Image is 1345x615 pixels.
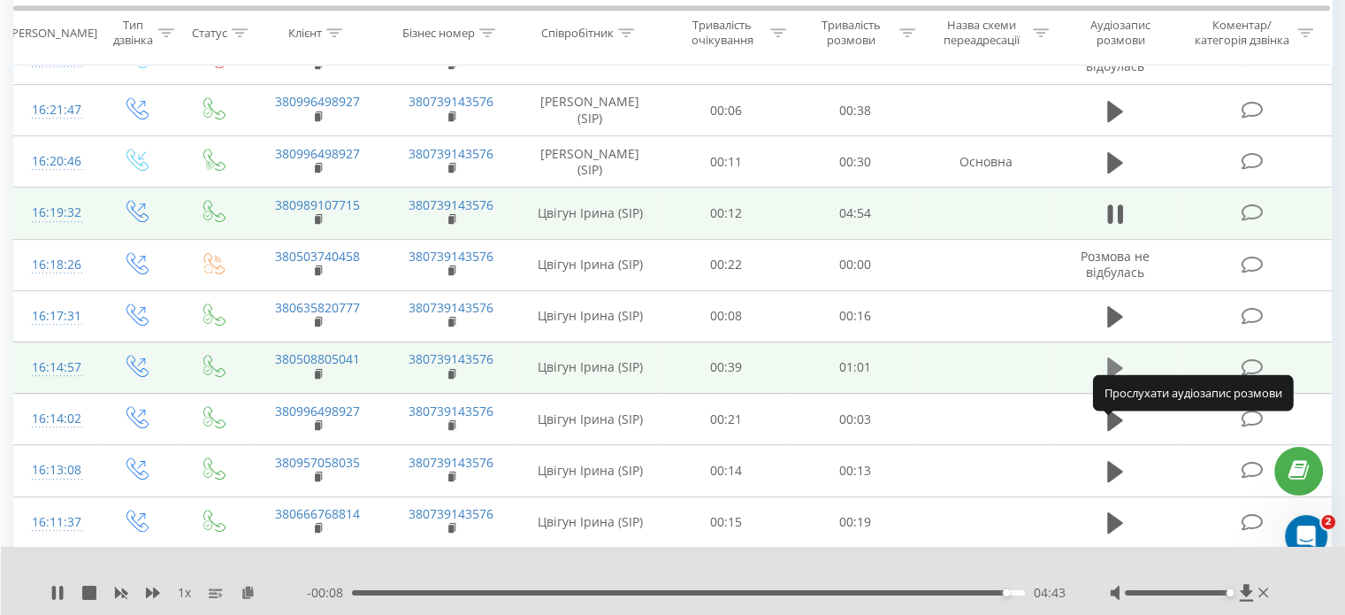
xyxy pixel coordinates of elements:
td: 00:00 [791,239,919,290]
a: 380739143576 [409,145,493,162]
div: 16:14:57 [32,350,79,385]
a: 380996498927 [275,145,360,162]
iframe: Intercom live chat [1285,515,1327,557]
td: 00:06 [662,85,791,136]
div: Аудіозапис розмови [1069,19,1173,49]
td: 00:38 [791,85,919,136]
td: 00:13 [791,445,919,496]
div: 16:14:02 [32,402,79,436]
a: 380635820777 [275,299,360,316]
div: 16:17:31 [32,299,79,334]
div: [PERSON_NAME] [8,26,97,41]
span: 2 [1321,515,1335,529]
td: 00:11 [662,136,791,188]
div: Тривалість розмови [806,19,895,49]
td: Цвігун Ірина (SIP) [518,394,662,445]
div: 16:13:08 [32,453,79,488]
td: 00:22 [662,239,791,290]
a: 380989107715 [275,196,360,213]
div: Статус [192,26,227,41]
td: Цвігун Ірина (SIP) [518,445,662,496]
span: 1 x [178,584,191,602]
td: 01:01 [791,342,919,393]
div: Accessibility label [1226,589,1233,596]
div: Клієнт [288,26,322,41]
div: Тривалість очікування [678,19,767,49]
div: Тип дзвінка [111,19,153,49]
td: Цвігун Ірина (SIP) [518,290,662,342]
td: 00:21 [662,394,791,445]
div: Коментар/категорія дзвінка [1189,19,1293,49]
span: 04:43 [1034,584,1066,602]
td: Цвігун Ірина (SIP) [518,342,662,393]
a: 380739143576 [409,93,493,110]
div: Бізнес номер [402,26,475,41]
a: 380996498927 [275,403,360,419]
td: 00:15 [662,496,791,548]
div: 16:19:32 [32,196,79,230]
a: 380739143576 [409,505,493,522]
td: Цвігун Ірина (SIP) [518,496,662,548]
td: 00:08 [662,290,791,342]
td: 00:30 [791,136,919,188]
td: 00:19 [791,496,919,548]
a: 380739143576 [409,454,493,471]
td: 00:16 [791,290,919,342]
td: Основна [919,136,1052,188]
div: 16:20:46 [32,144,79,179]
td: 00:03 [791,394,919,445]
a: 380957058035 [275,454,360,471]
div: 16:18:26 [32,248,79,282]
div: Прослухати аудіозапис розмови [1093,375,1294,411]
td: [PERSON_NAME] (SIP) [518,85,662,136]
span: Розмова не відбулась [1081,248,1150,281]
td: 00:12 [662,188,791,239]
div: Accessibility label [1003,589,1010,596]
td: Цвігун Ірина (SIP) [518,239,662,290]
td: 00:14 [662,445,791,496]
div: Назва схеми переадресації [936,19,1028,49]
td: Цвігун Ірина (SIP) [518,188,662,239]
td: [PERSON_NAME] (SIP) [518,136,662,188]
div: Співробітник [541,26,614,41]
a: 380739143576 [409,196,493,213]
a: 380666768814 [275,505,360,522]
td: 04:54 [791,188,919,239]
a: 380739143576 [409,299,493,316]
a: 380996498927 [275,93,360,110]
a: 380739143576 [409,350,493,367]
div: 16:11:37 [32,505,79,540]
a: 380508805041 [275,350,360,367]
a: 380739143576 [409,248,493,265]
td: 00:39 [662,342,791,393]
div: 16:21:47 [32,93,79,127]
a: 380503740458 [275,248,360,265]
a: 380739143576 [409,403,493,419]
span: - 00:08 [307,584,352,602]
